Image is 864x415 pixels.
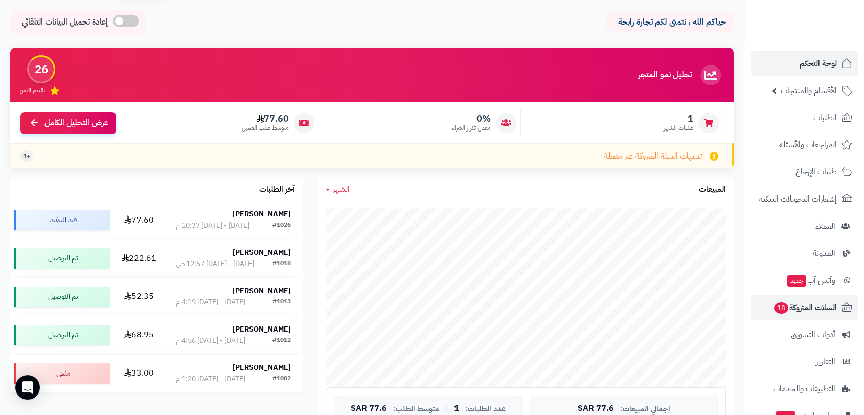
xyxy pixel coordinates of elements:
a: العملاء [751,214,858,238]
a: الشهر [326,184,350,195]
span: | [445,405,448,412]
span: إعادة تحميل البيانات التلقائي [22,16,108,28]
p: حياكم الله ، نتمنى لكم تجارة رابحة [613,16,726,28]
span: أدوات التسويق [791,327,835,342]
div: [DATE] - [DATE] 1:20 م [176,374,245,384]
span: المراجعات والأسئلة [779,138,837,152]
span: تنبيهات السلة المتروكة غير مفعلة [604,150,702,162]
div: #1018 [272,259,291,269]
div: ملغي [14,363,110,384]
span: 77.6 SAR [578,404,614,413]
div: [DATE] - [DATE] 4:19 م [176,297,245,308]
h3: آخر الطلبات [259,185,295,194]
strong: [PERSON_NAME] [233,286,291,296]
span: 77.6 SAR [351,404,387,413]
a: المدونة [751,241,858,266]
span: معدل تكرار الشراء [452,124,491,133]
a: أدوات التسويق [751,322,858,347]
span: التطبيقات والخدمات [773,382,835,396]
div: #1013 [272,297,291,308]
span: 1 [454,404,459,413]
strong: [PERSON_NAME] [233,362,291,373]
span: الأقسام والمنتجات [781,83,837,98]
span: إشعارات التحويلات البنكية [759,192,837,206]
span: المدونة [813,246,835,260]
span: متوسط الطلب: [393,405,439,413]
strong: [PERSON_NAME] [233,324,291,335]
div: تم التوصيل [14,287,110,307]
span: لوحة التحكم [800,56,837,71]
span: التقارير [816,355,835,369]
div: تم التوصيل [14,248,110,269]
div: [DATE] - [DATE] 10:37 م [176,221,249,231]
a: المراجعات والأسئلة [751,133,858,157]
span: عرض التحليل الكامل [44,117,108,129]
strong: [PERSON_NAME] [233,247,291,258]
span: وآتس آب [786,273,835,288]
div: #1012 [272,336,291,346]
td: 68.95 [114,316,164,354]
a: الطلبات [751,105,858,130]
span: طلبات الشهر [664,124,693,133]
span: الطلبات [813,111,837,125]
span: +1 [23,152,30,161]
h3: تحليل نمو المتجر [638,71,692,80]
span: 1 [664,113,693,124]
span: تقييم النمو [20,86,45,95]
span: متوسط طلب العميل [242,124,289,133]
a: السلات المتروكة18 [751,295,858,320]
span: 0% [452,113,491,124]
span: إجمالي المبيعات: [620,405,670,413]
a: لوحة التحكم [751,51,858,76]
td: 52.35 [114,278,164,316]
span: الشهر [333,183,350,195]
a: وآتس آبجديد [751,268,858,293]
a: إشعارات التحويلات البنكية [751,187,858,211]
div: #1002 [272,374,291,384]
a: التطبيقات والخدمات [751,377,858,401]
td: 222.61 [114,239,164,277]
td: 33.00 [114,355,164,392]
a: عرض التحليل الكامل [20,112,116,134]
span: عدد الطلبات: [465,405,506,413]
a: طلبات الإرجاع [751,160,858,184]
span: العملاء [815,219,835,233]
span: طلبات الإرجاع [795,165,837,179]
div: #1026 [272,221,291,231]
span: السلات المتروكة [773,300,837,315]
div: تم التوصيل [14,325,110,345]
div: قيد التنفيذ [14,210,110,230]
div: [DATE] - [DATE] 12:57 ص [176,259,254,269]
span: 77.60 [242,113,289,124]
h3: المبيعات [699,185,726,194]
a: التقارير [751,350,858,374]
span: 18 [774,302,788,314]
span: جديد [787,275,806,287]
div: Open Intercom Messenger [15,375,40,400]
strong: [PERSON_NAME] [233,209,291,220]
td: 77.60 [114,201,164,239]
div: [DATE] - [DATE] 4:56 م [176,336,245,346]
